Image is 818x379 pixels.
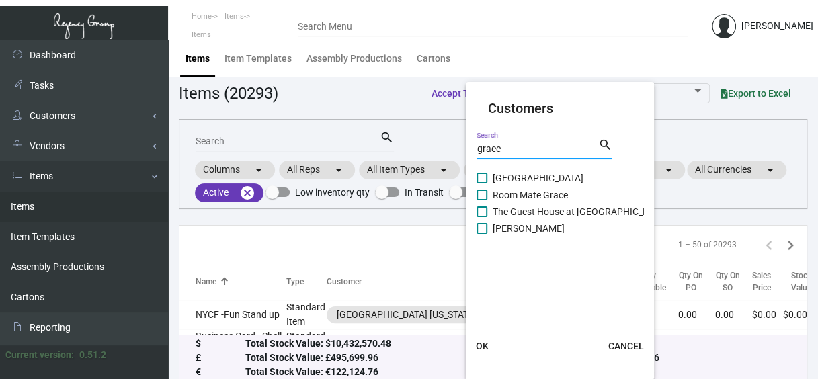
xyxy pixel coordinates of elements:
[493,170,583,186] span: [GEOGRAPHIC_DATA]
[493,220,565,237] span: [PERSON_NAME]
[493,204,667,220] span: The Guest House at [GEOGRAPHIC_DATA]
[493,187,568,203] span: Room Mate Grace
[487,98,632,118] mat-card-title: Customers
[476,341,489,351] span: OK
[598,137,612,153] mat-icon: search
[79,348,106,362] div: 0.51.2
[608,341,643,351] span: CANCEL
[460,334,503,358] button: OK
[5,348,74,362] div: Current version:
[597,334,654,358] button: CANCEL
